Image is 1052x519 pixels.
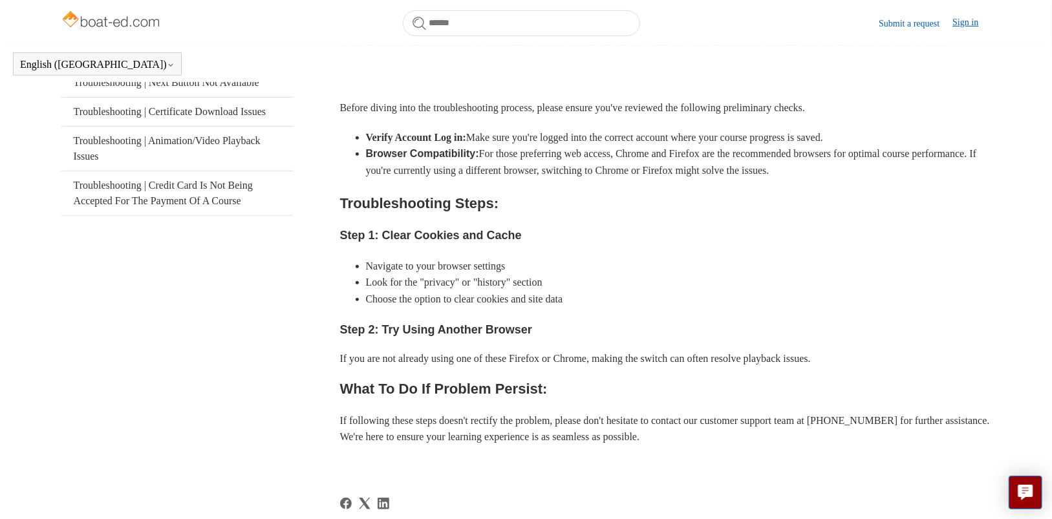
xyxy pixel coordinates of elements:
a: LinkedIn [378,498,389,509]
li: Look for the "privacy" or "history" section [366,274,992,291]
a: X Corp [359,498,370,509]
h3: Step 1: Clear Cookies and Cache [340,226,992,245]
p: If you are not already using one of these Firefox or Chrome, making the switch can often resolve ... [340,350,992,367]
svg: Share this page on X Corp [359,498,370,509]
li: Make sure you're logged into the correct account where your course progress is saved. [366,129,992,146]
button: English ([GEOGRAPHIC_DATA]) [20,59,175,70]
a: Submit a request [879,17,952,30]
strong: Browser Compatibility: [366,148,479,159]
a: Sign in [952,16,991,31]
h2: Troubleshooting Steps: [340,192,992,215]
a: Troubleshooting | Credit Card Is Not Being Accepted For The Payment Of A Course [61,171,294,215]
li: Navigate to your browser settings [366,258,992,275]
button: Live chat [1009,476,1042,509]
input: Search [403,10,640,36]
p: Before diving into the troubleshooting process, please ensure you've reviewed the following preli... [340,100,992,116]
svg: Share this page on Facebook [340,498,352,509]
a: Troubleshooting | Animation/Video Playback Issues [61,127,294,171]
h2: What To Do If Problem Persist: [340,377,992,400]
li: For those preferring web access, Chrome and Firefox are the recommended browsers for optimal cour... [366,145,992,178]
strong: Verify Account Log in: [366,132,466,143]
p: If following these steps doesn't rectify the problem, please don't hesitate to contact our custom... [340,412,992,445]
a: Facebook [340,498,352,509]
img: Boat-Ed Help Center home page [61,8,164,34]
li: Choose the option to clear cookies and site data [366,291,992,308]
a: Troubleshooting | Next Button Not Available [61,69,294,97]
a: Troubleshooting | Certificate Download Issues [61,98,294,126]
svg: Share this page on LinkedIn [378,498,389,509]
h3: Step 2: Try Using Another Browser [340,321,992,339]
